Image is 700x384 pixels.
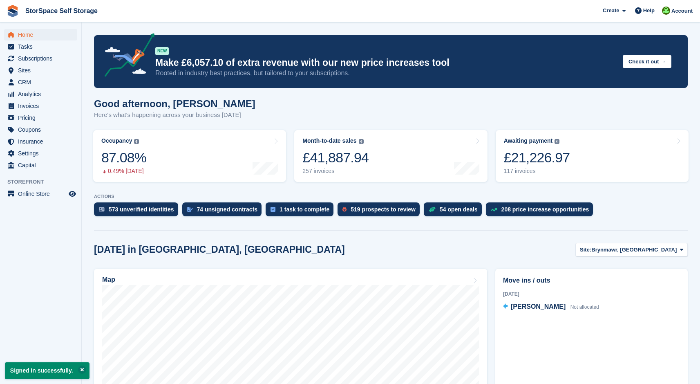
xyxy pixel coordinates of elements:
[271,207,275,212] img: task-75834270c22a3079a89374b754ae025e5fb1db73e45f91037f5363f120a921f8.svg
[555,139,559,144] img: icon-info-grey-7440780725fd019a000dd9b08b2336e03edf1995a4989e88bcd33f0948082b44.svg
[67,189,77,199] a: Preview store
[486,202,597,220] a: 208 price increase opportunities
[197,206,258,213] div: 74 unsigned contracts
[94,244,345,255] h2: [DATE] in [GEOGRAPHIC_DATA], [GEOGRAPHIC_DATA]
[187,207,193,212] img: contract_signature_icon-13c848040528278c33f63329250d36e43548de30e8caae1d1a13099fd9432cc5.svg
[4,41,77,52] a: menu
[501,206,589,213] div: 208 price increase opportunities
[155,69,616,78] p: Rooted in industry best practices, but tailored to your subscriptions.
[504,137,553,144] div: Awaiting payment
[491,208,497,211] img: price_increase_opportunities-93ffe204e8149a01c8c9dc8f82e8f89637d9d84a8eef4429ea346261dce0b2c0.svg
[671,7,693,15] span: Account
[4,29,77,40] a: menu
[294,130,487,182] a: Month-to-date sales £41,887.94 257 invoices
[101,149,146,166] div: 87.08%
[504,149,570,166] div: £21,226.97
[7,5,19,17] img: stora-icon-8386f47178a22dfd0bd8f6a31ec36ba5ce8667c1dd55bd0f319d3a0aa187defe.svg
[496,130,689,182] a: Awaiting payment £21,226.97 117 invoices
[503,276,680,285] h2: Move ins / outs
[424,202,486,220] a: 54 open deals
[7,178,81,186] span: Storefront
[440,206,478,213] div: 54 open deals
[155,47,169,55] div: NEW
[342,207,347,212] img: prospect-51fa495bee0391a8d652442698ab0144808aea92771e9ea1ae160a38d050c398.svg
[18,53,67,64] span: Subscriptions
[643,7,655,15] span: Help
[18,148,67,159] span: Settings
[99,207,105,212] img: verify_identity-adf6edd0f0f0b5bbfe63781bf79b02c33cf7c696d77639b501bdc392416b5a36.svg
[18,65,67,76] span: Sites
[18,100,67,112] span: Invoices
[511,303,566,310] span: [PERSON_NAME]
[94,110,255,120] p: Here's what's happening across your business [DATE]
[603,7,619,15] span: Create
[280,206,329,213] div: 1 task to complete
[503,302,599,312] a: [PERSON_NAME] Not allocated
[575,243,688,256] button: Site: Brynmawr, [GEOGRAPHIC_DATA]
[18,29,67,40] span: Home
[94,202,182,220] a: 573 unverified identities
[302,149,369,166] div: £41,887.94
[351,206,416,213] div: 519 prospects to review
[503,290,680,298] div: [DATE]
[18,41,67,52] span: Tasks
[18,136,67,147] span: Insurance
[662,7,670,15] img: Jon Pace
[591,246,677,254] span: Brynmawr, [GEOGRAPHIC_DATA]
[570,304,599,310] span: Not allocated
[302,168,369,175] div: 257 invoices
[4,76,77,88] a: menu
[5,362,89,379] p: Signed in successfully.
[623,55,671,68] button: Check it out →
[18,159,67,171] span: Capital
[4,65,77,76] a: menu
[101,137,132,144] div: Occupancy
[4,136,77,147] a: menu
[134,139,139,144] img: icon-info-grey-7440780725fd019a000dd9b08b2336e03edf1995a4989e88bcd33f0948082b44.svg
[98,33,155,80] img: price-adjustments-announcement-icon-8257ccfd72463d97f412b2fc003d46551f7dbcb40ab6d574587a9cd5c0d94...
[4,159,77,171] a: menu
[22,4,101,18] a: StorSpace Self Storage
[4,88,77,100] a: menu
[504,168,570,175] div: 117 invoices
[4,148,77,159] a: menu
[182,202,266,220] a: 74 unsigned contracts
[4,188,77,200] a: menu
[302,137,356,144] div: Month-to-date sales
[18,188,67,200] span: Online Store
[94,194,688,199] p: ACTIONS
[18,88,67,100] span: Analytics
[155,57,616,69] p: Make £6,057.10 of extra revenue with our new price increases tool
[18,112,67,124] span: Pricing
[18,76,67,88] span: CRM
[4,53,77,64] a: menu
[102,276,115,283] h2: Map
[94,98,255,109] h1: Good afternoon, [PERSON_NAME]
[266,202,338,220] a: 1 task to complete
[580,246,591,254] span: Site:
[4,100,77,112] a: menu
[4,124,77,135] a: menu
[338,202,424,220] a: 519 prospects to review
[18,124,67,135] span: Coupons
[109,206,174,213] div: 573 unverified identities
[4,112,77,124] a: menu
[93,130,286,182] a: Occupancy 87.08% 0.49% [DATE]
[101,168,146,175] div: 0.49% [DATE]
[429,207,436,212] img: deal-1b604bf984904fb50ccaf53a9ad4b4a5d6e5aea283cecdc64d6e3604feb123c2.svg
[359,139,364,144] img: icon-info-grey-7440780725fd019a000dd9b08b2336e03edf1995a4989e88bcd33f0948082b44.svg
